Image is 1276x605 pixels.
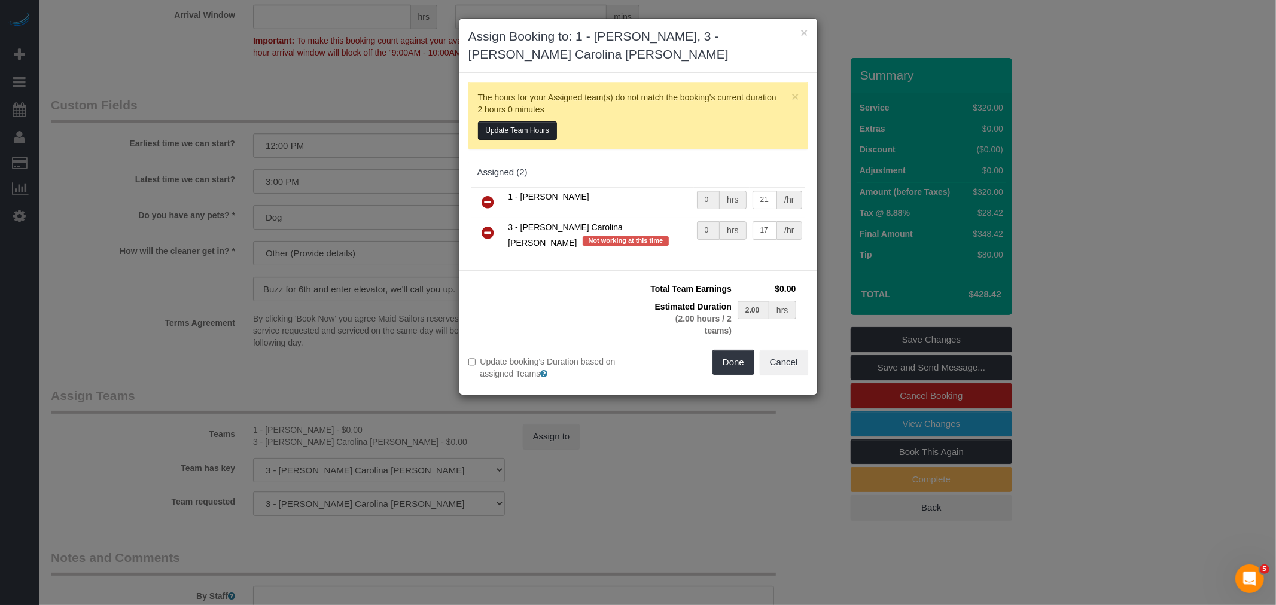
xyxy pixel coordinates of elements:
[477,167,799,178] div: Assigned (2)
[468,27,808,63] h3: Assign Booking to: 1 - [PERSON_NAME], 3 - [PERSON_NAME] Carolina [PERSON_NAME]
[478,121,558,140] button: Update Team Hours
[1235,564,1264,593] iframe: Intercom live chat
[650,313,732,337] div: (2.00 hours / 2 teams)
[508,192,589,201] span: 1 - [PERSON_NAME]
[655,302,732,311] span: Estimated Duration
[720,221,746,240] div: hrs
[583,236,669,246] span: Not working at this time
[647,280,735,298] td: Total Team Earnings
[712,350,754,375] button: Done
[800,26,808,39] button: ×
[508,222,623,247] span: 3 - [PERSON_NAME] Carolina [PERSON_NAME]
[777,191,802,209] div: /hr
[791,90,799,103] button: Close
[478,91,787,140] p: The hours for your Assigned team(s) do not match the booking's current duration 2 hours 0 minutes
[777,221,802,240] div: /hr
[1260,564,1269,574] span: 5
[468,356,629,380] label: Update booking's Duration based on assigned Teams
[791,90,799,103] span: ×
[769,301,796,319] div: hrs
[735,280,799,298] td: $0.00
[720,191,746,209] div: hrs
[468,358,476,366] input: Update booking's Duration based on assigned Teams
[760,350,808,375] button: Cancel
